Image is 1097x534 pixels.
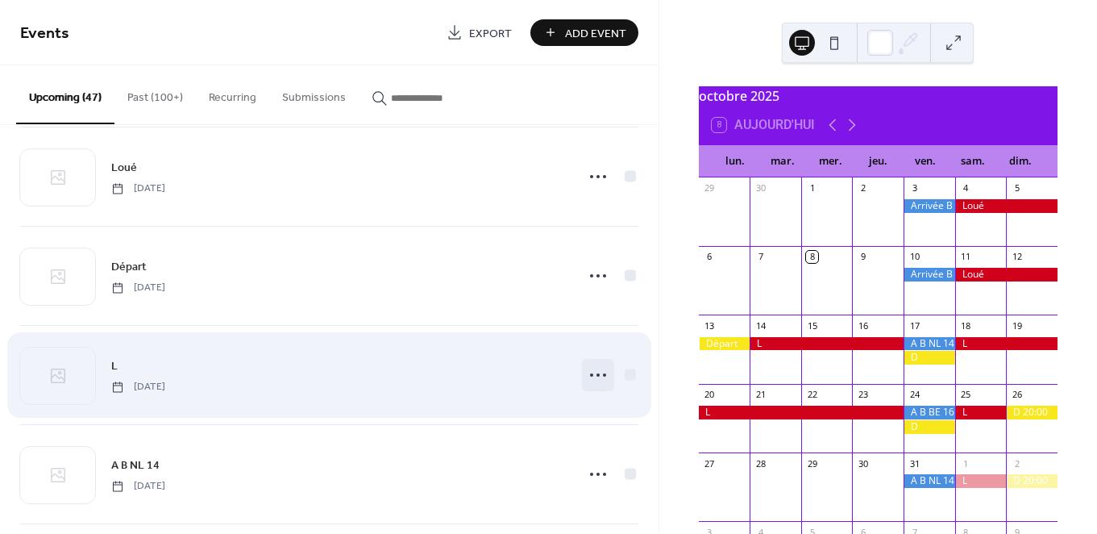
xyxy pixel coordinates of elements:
[111,479,165,494] span: [DATE]
[754,182,767,194] div: 30
[857,182,869,194] div: 2
[111,357,118,375] a: L
[759,145,807,177] div: mar.
[111,457,160,474] span: A B NL 14
[754,251,767,263] div: 7
[955,268,1058,282] div: Loué
[704,182,716,194] div: 29
[712,145,759,177] div: lun.
[1006,474,1058,488] div: D 20:00
[699,337,750,351] div: Départ
[1011,319,1023,332] div: 19
[111,281,165,295] span: [DATE]
[20,18,69,49] span: Events
[904,406,955,419] div: A B BE 16
[904,474,955,488] div: A B NL 14
[806,182,818,194] div: 1
[955,337,1058,351] div: L
[857,251,869,263] div: 9
[904,337,955,351] div: A B NL 14
[754,389,767,401] div: 21
[807,145,854,177] div: mer.
[699,406,904,419] div: L
[960,251,972,263] div: 11
[806,319,818,332] div: 15
[908,457,920,469] div: 31
[565,25,626,42] span: Add Event
[196,65,269,123] button: Recurring
[111,358,118,375] span: L
[704,389,716,401] div: 20
[904,351,955,365] div: D
[114,65,196,123] button: Past (100+)
[269,65,359,123] button: Submissions
[857,457,869,469] div: 30
[904,268,955,282] div: Arrivée B NL 22
[1011,251,1023,263] div: 12
[111,158,137,177] a: Loué
[111,257,147,276] a: Départ
[904,199,955,213] div: Arrivée B BE 16
[530,19,638,46] button: Add Event
[699,86,1058,106] div: octobre 2025
[955,406,1007,419] div: L
[111,456,160,474] a: A B NL 14
[111,181,165,196] span: [DATE]
[434,19,524,46] a: Export
[960,182,972,194] div: 4
[960,457,972,469] div: 1
[1006,406,1058,419] div: D 20:00
[857,389,869,401] div: 23
[754,319,767,332] div: 14
[806,389,818,401] div: 22
[111,259,147,276] span: Départ
[908,389,920,401] div: 24
[908,251,920,263] div: 10
[955,474,1007,488] div: L
[908,182,920,194] div: 3
[1011,182,1023,194] div: 5
[960,389,972,401] div: 25
[469,25,512,42] span: Export
[704,457,716,469] div: 27
[704,319,716,332] div: 13
[854,145,902,177] div: jeu.
[806,457,818,469] div: 29
[949,145,997,177] div: sam.
[16,65,114,124] button: Upcoming (47)
[704,251,716,263] div: 6
[902,145,949,177] div: ven.
[806,251,818,263] div: 8
[1011,457,1023,469] div: 2
[111,160,137,177] span: Loué
[997,145,1045,177] div: dim.
[960,319,972,332] div: 18
[908,319,920,332] div: 17
[754,457,767,469] div: 28
[857,319,869,332] div: 16
[111,380,165,394] span: [DATE]
[750,337,904,351] div: L
[955,199,1058,213] div: Loué
[904,420,955,434] div: D
[1011,389,1023,401] div: 26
